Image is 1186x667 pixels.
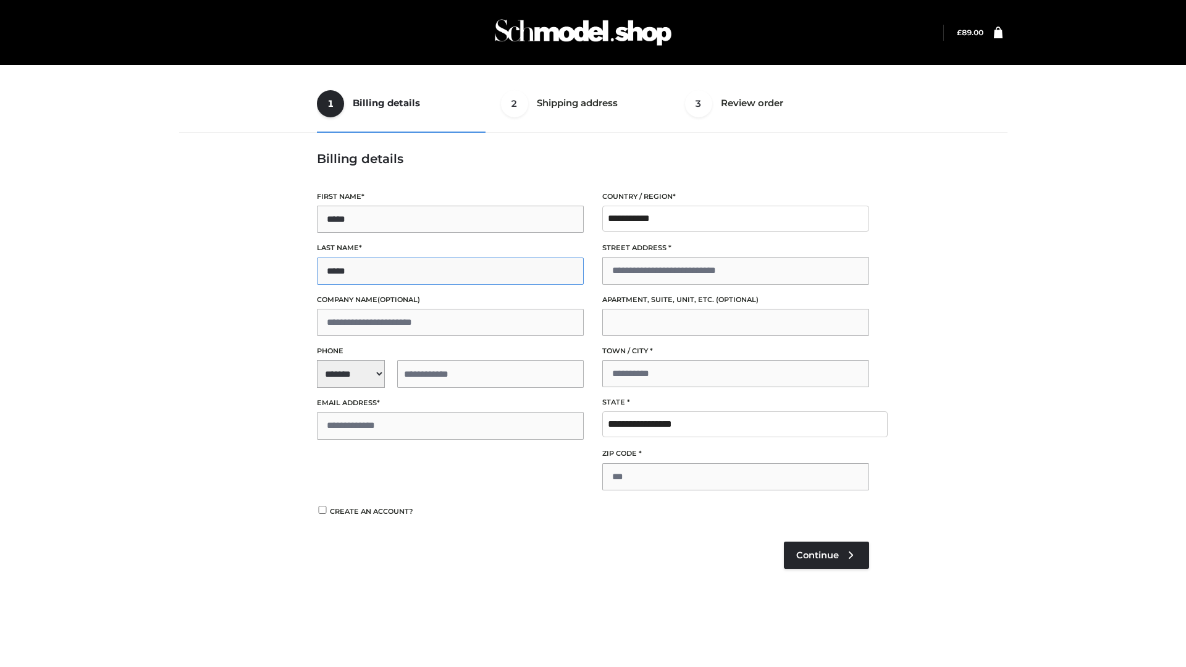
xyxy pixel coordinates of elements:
input: Create an account? [317,506,328,514]
a: Continue [784,542,869,569]
span: £ [957,28,962,37]
bdi: 89.00 [957,28,983,37]
img: Schmodel Admin 964 [490,8,676,57]
label: Town / City [602,345,869,357]
label: Country / Region [602,191,869,203]
label: Email address [317,397,584,409]
span: (optional) [377,295,420,304]
span: Continue [796,550,839,561]
a: £89.00 [957,28,983,37]
label: Apartment, suite, unit, etc. [602,294,869,306]
label: Street address [602,242,869,254]
label: ZIP Code [602,448,869,459]
label: First name [317,191,584,203]
span: (optional) [716,295,759,304]
label: Phone [317,345,584,357]
h3: Billing details [317,151,869,166]
span: Create an account? [330,507,413,516]
label: Last name [317,242,584,254]
label: State [602,396,869,408]
label: Company name [317,294,584,306]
